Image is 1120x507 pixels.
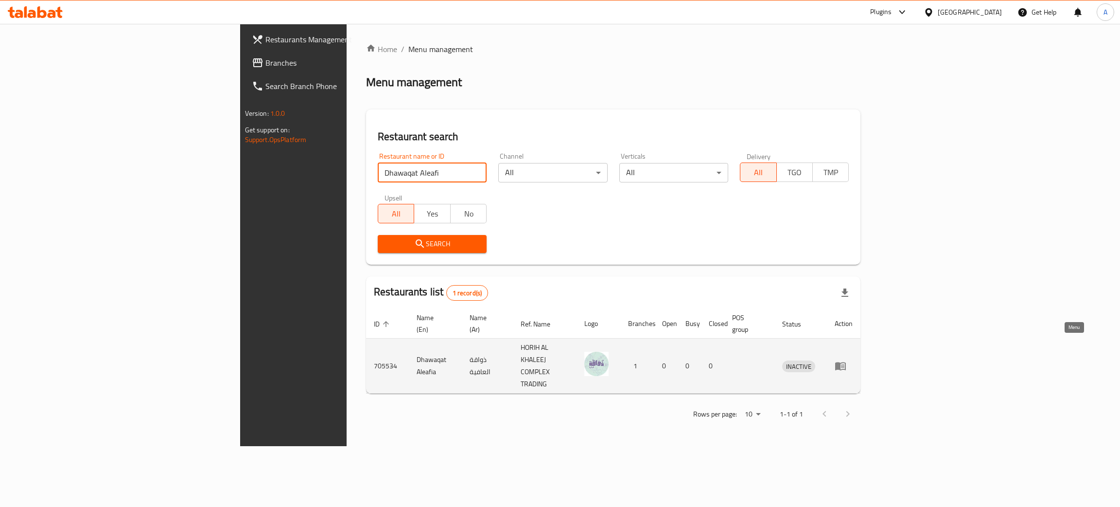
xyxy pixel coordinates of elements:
[382,207,410,221] span: All
[265,57,420,69] span: Branches
[584,352,609,376] img: Dhawaqat Aleafia
[744,165,772,180] span: All
[776,163,813,182] button: TGO
[374,318,392,330] span: ID
[678,309,701,339] th: Busy
[513,339,577,394] td: HORIH AL KHALEEJ COMPLEX TRADING
[678,339,701,394] td: 0
[447,289,488,298] span: 1 record(s)
[654,339,678,394] td: 0
[245,124,290,136] span: Get support on:
[245,107,269,120] span: Version:
[455,207,483,221] span: No
[244,74,427,98] a: Search Branch Phone
[366,309,860,394] table: enhanced table
[577,309,620,339] th: Logo
[418,207,446,221] span: Yes
[409,339,462,394] td: Dhawaqat Aleafia
[385,238,479,250] span: Search
[620,339,654,394] td: 1
[462,339,513,394] td: ذواقة العافية
[870,6,892,18] div: Plugins
[747,153,771,160] label: Delivery
[1103,7,1107,18] span: A
[366,43,860,55] nav: breadcrumb
[938,7,1002,18] div: [GEOGRAPHIC_DATA]
[521,318,563,330] span: Ref. Name
[378,204,414,223] button: All
[741,407,764,422] div: Rows per page:
[408,43,473,55] span: Menu management
[781,165,809,180] span: TGO
[378,129,849,144] h2: Restaurant search
[740,163,776,182] button: All
[385,194,402,201] label: Upsell
[701,339,724,394] td: 0
[498,163,607,182] div: All
[245,133,307,146] a: Support.OpsPlatform
[244,51,427,74] a: Branches
[782,361,815,372] div: INACTIVE
[244,28,427,51] a: Restaurants Management
[782,318,814,330] span: Status
[270,107,285,120] span: 1.0.0
[732,312,763,335] span: POS group
[470,312,501,335] span: Name (Ar)
[619,163,728,182] div: All
[620,309,654,339] th: Branches
[782,361,815,372] span: INACTIVE
[817,165,845,180] span: TMP
[693,408,737,420] p: Rows per page:
[812,163,849,182] button: TMP
[780,408,803,420] p: 1-1 of 1
[446,285,489,301] div: Total records count
[827,309,860,339] th: Action
[378,235,487,253] button: Search
[833,281,857,305] div: Export file
[265,34,420,45] span: Restaurants Management
[378,163,487,182] input: Search for restaurant name or ID..
[414,204,450,223] button: Yes
[701,309,724,339] th: Closed
[654,309,678,339] th: Open
[265,80,420,92] span: Search Branch Phone
[417,312,450,335] span: Name (En)
[374,285,488,301] h2: Restaurants list
[450,204,487,223] button: No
